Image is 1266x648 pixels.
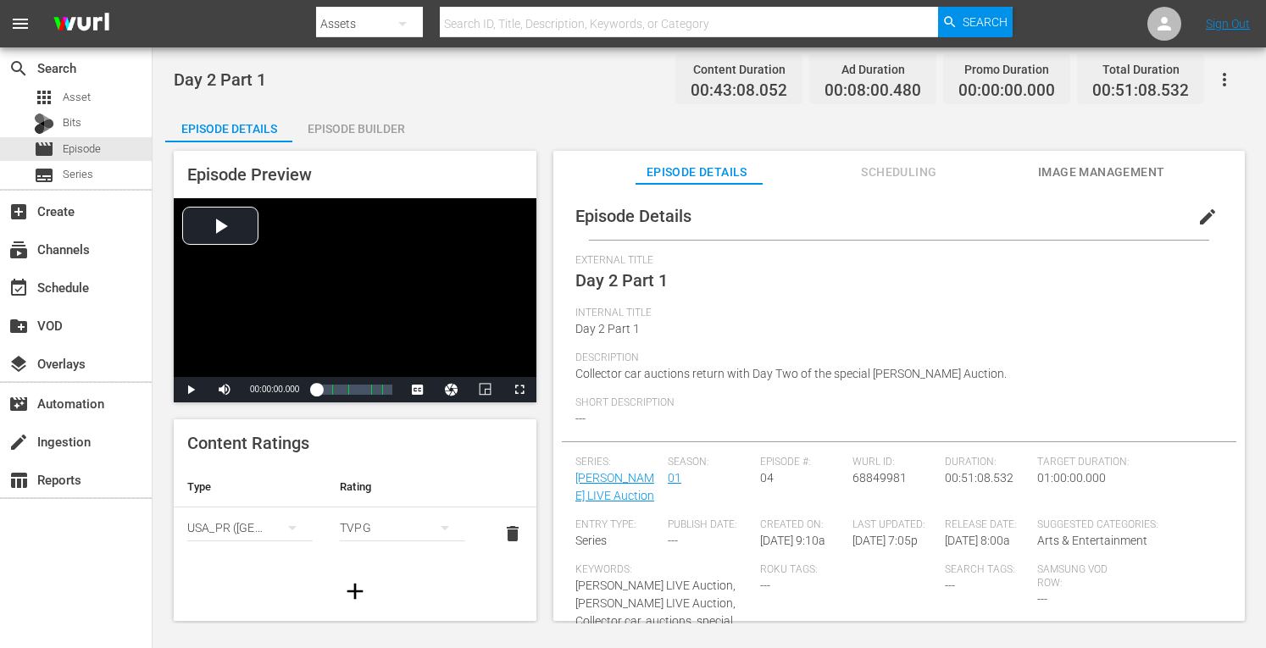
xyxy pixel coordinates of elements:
div: Progress Bar [316,385,392,395]
div: TVPG [340,504,465,551]
span: Last Updated: [852,518,936,532]
span: --- [575,412,586,425]
span: Channels [8,240,29,260]
span: Collector car auctions return with Day Two of the special [PERSON_NAME] Auction. [575,367,1007,380]
div: Episode Details [165,108,292,149]
button: edit [1187,197,1228,237]
button: Fullscreen [503,377,536,402]
span: Episode Details [575,206,691,226]
img: ans4CAIJ8jUAAAAAAAAAAAAAAAAAAAAAAAAgQb4GAAAAAAAAAAAAAAAAAAAAAAAAJMjXAAAAAAAAAAAAAAAAAAAAAAAAgAT5G... [41,4,122,44]
div: Episode Builder [292,108,419,149]
span: edit [1197,207,1218,227]
th: Rating [326,467,479,507]
span: Keywords: [575,563,752,577]
span: --- [1037,592,1047,606]
button: Episode Details [165,108,292,142]
span: Day 2 Part 1 [575,270,668,291]
span: Automation [8,394,29,414]
button: delete [492,513,533,554]
a: [PERSON_NAME] LIVE Auction [575,471,654,502]
span: Overlays [8,354,29,374]
button: Mute [208,377,242,402]
span: Series [575,534,607,547]
span: VOD [8,316,29,336]
span: Bits [63,114,81,131]
span: Search [8,58,29,79]
span: Search Tags: [945,563,1029,577]
span: Arts & Entertainment [1037,534,1147,547]
span: Asset [63,89,91,106]
span: External Title [575,254,1214,268]
div: USA_PR ([GEOGRAPHIC_DATA]) [187,504,313,551]
span: Episode #: [760,456,844,469]
div: Promo Duration [958,58,1055,81]
button: Play [174,377,208,402]
span: 01:00:00.000 [1037,471,1106,485]
span: 00:51:08.532 [945,471,1013,485]
span: Scheduling [836,162,963,183]
span: Episode Details [633,162,760,183]
span: Duration: [945,456,1029,469]
span: Target Duration: [1037,456,1213,469]
span: --- [760,579,770,592]
span: Content Ratings [187,433,309,453]
span: Samsung VOD Row: [1037,563,1121,590]
span: delete [503,523,523,544]
div: Video Player [174,198,536,402]
span: Image Management [1038,162,1165,183]
div: Ad Duration [825,58,921,81]
span: Internal Title [575,307,1214,320]
span: Season: [668,456,752,469]
span: Short Description [575,396,1214,410]
button: Search [938,7,1013,37]
span: Create [8,202,29,222]
span: Episode [63,141,101,158]
span: Day 2 Part 1 [174,69,266,90]
span: Ingestion [8,432,29,452]
button: Episode Builder [292,108,419,142]
span: Wurl ID: [852,456,936,469]
span: [DATE] 8:00a [945,534,1010,547]
span: Created On: [760,518,844,532]
span: Search [963,7,1008,37]
span: Series: [575,456,659,469]
span: [DATE] 9:10a [760,534,825,547]
span: 00:51:08.532 [1092,81,1189,101]
div: Bits [34,114,54,134]
div: Total Duration [1092,58,1189,81]
span: menu [10,14,31,34]
span: --- [668,534,678,547]
span: Schedule [8,278,29,298]
button: Captions [401,377,435,402]
span: Suggested Categories: [1037,518,1213,532]
span: Roku Tags: [760,563,936,577]
span: Reports [8,470,29,490]
span: 04 [760,471,774,485]
span: Series [34,165,54,186]
span: 00:00:00.000 [250,385,299,394]
span: Release Date: [945,518,1029,532]
span: 00:08:00.480 [825,81,921,101]
span: Episode Preview [187,164,312,185]
button: Picture-in-Picture [469,377,503,402]
span: Publish Date: [668,518,752,532]
span: 00:00:00.000 [958,81,1055,101]
span: Series [63,166,93,183]
span: --- [945,579,955,592]
span: Episode [34,139,54,159]
span: 68849981 [852,471,907,485]
button: Jump To Time [435,377,469,402]
span: 00:43:08.052 [691,81,787,101]
th: Type [174,467,326,507]
a: 01 [668,471,681,485]
span: Description [575,352,1214,365]
span: [DATE] 7:05p [852,534,918,547]
span: Entry Type: [575,518,659,532]
span: Day 2 Part 1 [575,322,640,335]
span: Asset [34,87,54,108]
a: Sign Out [1206,17,1250,30]
div: Content Duration [691,58,787,81]
table: simple table [174,467,536,560]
